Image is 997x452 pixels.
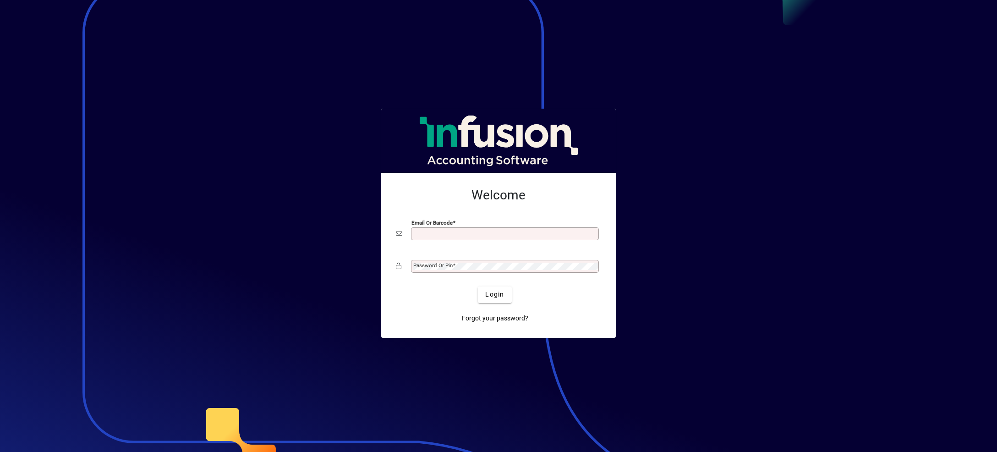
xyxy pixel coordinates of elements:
[458,310,532,327] a: Forgot your password?
[396,187,601,203] h2: Welcome
[411,219,453,226] mat-label: Email or Barcode
[462,314,528,323] span: Forgot your password?
[485,290,504,299] span: Login
[413,262,453,269] mat-label: Password or Pin
[478,287,511,303] button: Login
